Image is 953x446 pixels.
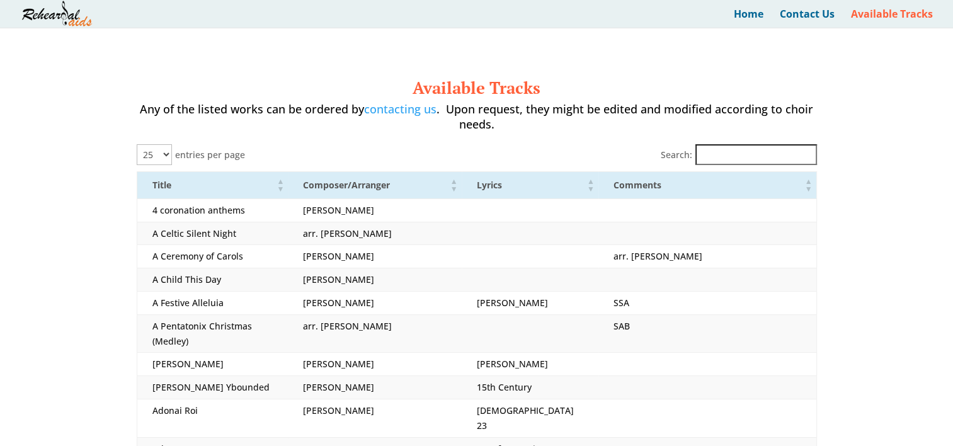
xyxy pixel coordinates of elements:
td: [PERSON_NAME] [288,292,461,315]
td: [PERSON_NAME] [462,292,598,315]
td: A Ceremony of Carols [137,245,288,268]
span: Available Tracks [413,77,540,98]
td: 4 coronation anthems [137,198,288,222]
span: Lyrics: Activate to sort [587,172,595,198]
td: SAB [598,314,816,353]
span: Comments: Activate to sort [805,172,813,198]
td: 15th Century [462,376,598,399]
td: SSA [598,292,816,315]
span: Composer/Arranger: Activate to sort [450,172,458,198]
td: Adonai Roi [137,399,288,438]
p: Any of the listed works can be ordered by . Upon request, they might be edited and modified accor... [137,102,817,144]
td: A Celtic Silent Night [137,222,288,245]
td: [PERSON_NAME] [288,399,461,438]
td: [PERSON_NAME] [288,198,461,222]
label: entries per page [175,147,245,163]
td: arr. [PERSON_NAME] [288,222,461,245]
span: Composer/Arranger [303,179,390,191]
td: [PERSON_NAME] [462,353,598,376]
a: Available Tracks [851,9,933,28]
span: Lyrics [477,179,502,191]
td: [PERSON_NAME] [288,353,461,376]
span: Comments [613,179,661,191]
td: [PERSON_NAME] [288,376,461,399]
td: arr. [PERSON_NAME] [288,314,461,353]
span: Title: Activate to sort [277,172,284,198]
a: Contact Us [780,9,835,28]
td: A Festive Alleluia [137,292,288,315]
span: Title [152,179,171,191]
td: [PERSON_NAME] [288,268,461,292]
label: Search: [661,147,692,163]
td: [DEMOGRAPHIC_DATA] 23 [462,399,598,438]
a: contacting us [364,101,437,117]
td: A Child This Day [137,268,288,292]
td: [PERSON_NAME] [288,245,461,268]
td: [PERSON_NAME] [137,353,288,376]
a: Home [734,9,763,28]
td: A Pentatonix Christmas (Medley) [137,314,288,353]
td: [PERSON_NAME] Ybounded [137,376,288,399]
td: arr. [PERSON_NAME] [598,245,816,268]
